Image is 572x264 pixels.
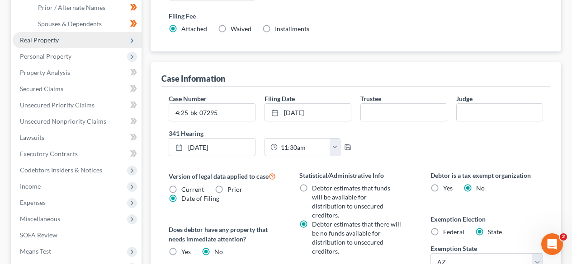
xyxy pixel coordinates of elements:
input: -- [361,104,447,121]
a: SOFA Review [13,227,142,243]
input: -- [457,104,543,121]
span: SOFA Review [20,231,57,239]
a: [DATE] [265,104,351,121]
a: Executory Contracts [13,146,142,162]
label: 341 Hearing [164,129,356,138]
span: Spouses & Dependents [38,20,102,28]
span: Date of Filing [181,195,219,202]
label: Does debtor have any property that needs immediate attention? [169,225,281,244]
span: Installments [275,25,309,32]
a: [DATE] [169,139,255,156]
span: Executory Contracts [20,150,78,157]
span: Income [20,182,41,190]
span: Expenses [20,199,46,206]
a: Property Analysis [13,65,142,81]
label: Trustee [360,94,381,103]
label: Judge [456,94,473,103]
span: Lawsuits [20,134,44,141]
a: Secured Claims [13,81,142,97]
span: Waived [231,25,251,32]
span: Yes [443,184,453,192]
span: Real Property [20,36,59,44]
span: Current [181,185,204,193]
span: Unsecured Priority Claims [20,101,95,109]
span: Prior / Alternate Names [38,4,105,11]
span: Miscellaneous [20,215,60,222]
label: Debtor is a tax exempt organization [430,171,543,180]
span: Prior [227,185,242,193]
span: Property Analysis [20,69,70,76]
a: Spouses & Dependents [31,16,142,32]
span: No [476,184,485,192]
a: Unsecured Priority Claims [13,97,142,113]
span: Secured Claims [20,85,63,93]
span: Codebtors Insiders & Notices [20,166,102,174]
span: Debtor estimates that there will be no funds available for distribution to unsecured creditors. [312,220,401,255]
span: Means Test [20,247,51,255]
label: Exemption State [430,244,477,253]
span: Personal Property [20,52,71,60]
input: -- : -- [278,139,330,156]
iframe: Intercom live chat [541,233,563,255]
label: Statistical/Administrative Info [299,171,412,180]
label: Exemption Election [430,214,543,224]
div: Case Information [161,73,225,84]
label: Filing Fee [169,11,543,21]
span: Unsecured Nonpriority Claims [20,117,106,125]
span: Attached [181,25,207,32]
span: 2 [560,233,567,241]
span: Federal [443,228,464,236]
span: Yes [181,248,191,255]
span: State [488,228,502,236]
input: Enter case number... [169,104,255,121]
label: Version of legal data applied to case [169,171,281,181]
label: Filing Date [265,94,295,103]
a: Lawsuits [13,130,142,146]
span: No [214,248,223,255]
span: Debtor estimates that funds will be available for distribution to unsecured creditors. [312,184,390,219]
label: Case Number [169,94,207,103]
a: Unsecured Nonpriority Claims [13,113,142,130]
